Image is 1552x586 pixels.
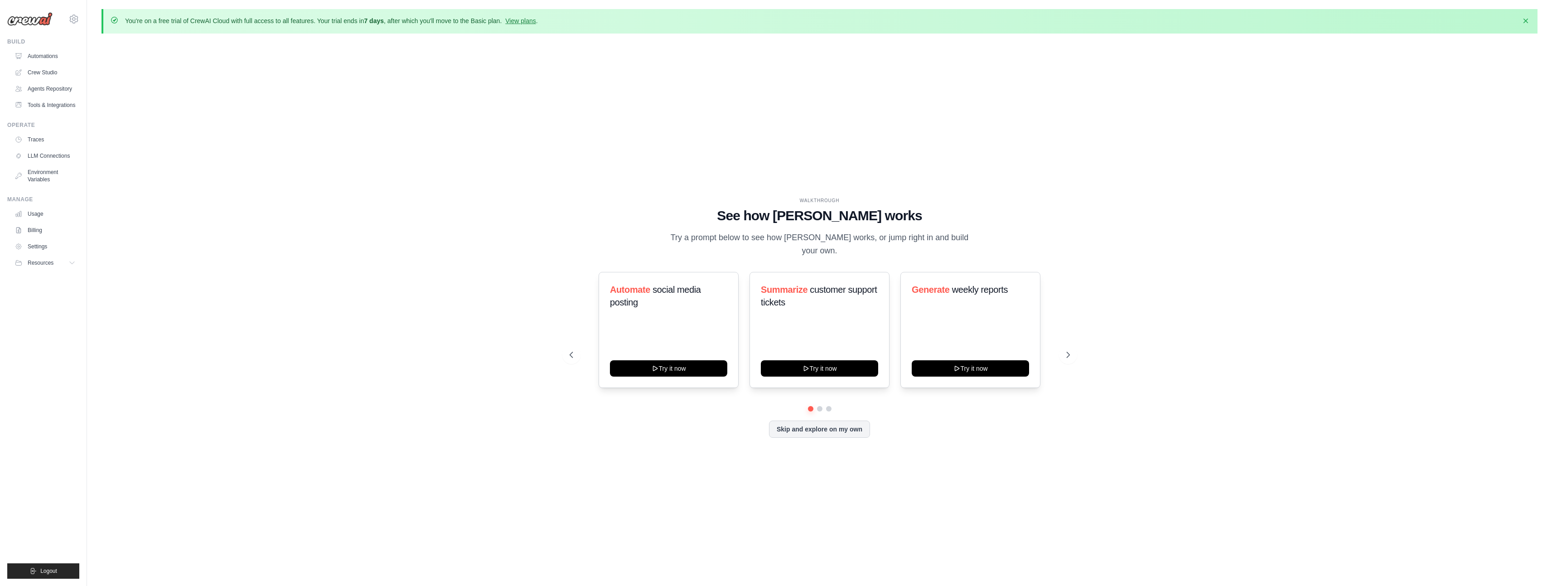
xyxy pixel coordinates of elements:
[364,17,384,24] strong: 7 days
[11,223,79,237] a: Billing
[912,360,1029,377] button: Try it now
[667,231,972,258] p: Try a prompt below to see how [PERSON_NAME] works, or jump right in and build your own.
[761,285,877,307] span: customer support tickets
[40,567,57,575] span: Logout
[912,285,950,295] span: Generate
[11,256,79,270] button: Resources
[11,65,79,80] a: Crew Studio
[570,197,1070,204] div: WALKTHROUGH
[11,165,79,187] a: Environment Variables
[761,285,807,295] span: Summarize
[11,239,79,254] a: Settings
[11,98,79,112] a: Tools & Integrations
[610,360,727,377] button: Try it now
[7,12,53,26] img: Logo
[11,49,79,63] a: Automations
[7,121,79,129] div: Operate
[610,285,701,307] span: social media posting
[11,149,79,163] a: LLM Connections
[7,38,79,45] div: Build
[570,208,1070,224] h1: See how [PERSON_NAME] works
[11,207,79,221] a: Usage
[761,360,878,377] button: Try it now
[610,285,650,295] span: Automate
[7,563,79,579] button: Logout
[769,421,870,438] button: Skip and explore on my own
[952,285,1008,295] span: weekly reports
[11,82,79,96] a: Agents Repository
[505,17,536,24] a: View plans
[7,196,79,203] div: Manage
[11,132,79,147] a: Traces
[125,16,538,25] p: You're on a free trial of CrewAI Cloud with full access to all features. Your trial ends in , aft...
[28,259,53,266] span: Resources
